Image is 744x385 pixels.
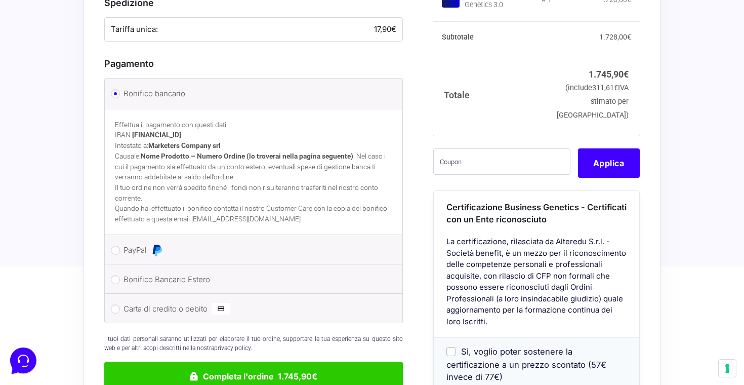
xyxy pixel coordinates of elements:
button: Aiuto [132,292,194,315]
span: 311,61 [592,84,618,92]
bdi: 1.728,00 [599,33,631,41]
span: € [391,24,396,34]
button: Inizia una conversazione [16,85,186,105]
a: privacy policy [214,344,251,352]
h2: Ciao da Marketers 👋 [8,8,170,24]
p: Home [30,306,48,315]
input: Cerca un articolo... [23,147,166,158]
span: Sì, voglio poter sostenere la certificazione a un prezzo scontato (57€ invece di 77€) [446,346,606,382]
button: Messaggi [70,292,133,315]
label: PayPal [123,243,380,258]
bdi: 17,90 [374,24,396,34]
img: PayPal [151,244,163,256]
span: Certificazione Business Genetics - Certificati con un Ente riconosciuto [446,202,627,224]
strong: Marketers Company srl [148,141,221,149]
span: Trova una risposta [16,126,79,134]
div: La certificazione, rilasciata da Alteredu S.r.l. - Società benefit, è un mezzo per il riconoscime... [434,236,639,337]
button: Applica [578,148,640,177]
h3: Pagamento [104,57,403,70]
label: Bonifico bancario [123,86,380,101]
p: I tuoi dati personali saranno utilizzati per elaborare il tuo ordine, supportare la tua esperienz... [104,334,403,353]
button: Home [8,292,70,315]
p: Messaggi [88,306,115,315]
bdi: 1.745,90 [589,69,629,80]
small: (include IVA stimato per [GEOGRAPHIC_DATA]) [557,84,629,120]
img: Carta di credito o debito [212,303,230,315]
label: Tariffa unica: [111,24,396,35]
th: Totale [433,54,552,135]
input: Sì, voglio poter sostenere la certificazione a un prezzo scontato (57€ invece di 77€) [446,347,456,356]
p: Aiuto [156,306,171,315]
strong: Nome Prodotto – Numero Ordine (lo troverai nella pagina seguente) [141,152,353,160]
span: € [614,84,618,92]
strong: [FINANCIAL_ID] [132,131,181,139]
img: dark [16,57,36,77]
img: dark [49,57,69,77]
img: dark [32,57,53,77]
span: € [627,33,631,41]
iframe: Customerly Messenger Launcher [8,345,38,376]
p: Quando hai effettuato il bonifico contatta il nostro Customer Care con la copia del bonifico effe... [115,203,392,224]
a: Apri Centro Assistenza [108,126,186,134]
span: Inizia una conversazione [66,91,149,99]
th: Subtotale [433,21,552,54]
p: Il tuo ordine non verrà spedito finché i fondi non risulteranno trasferiti nel nostro conto corre... [115,182,392,203]
button: Le tue preferenze relative al consenso per le tecnologie di tracciamento [719,360,736,377]
input: Coupon [433,148,570,174]
label: Bonifico Bancario Estero [123,272,380,287]
span: Le tue conversazioni [16,41,86,49]
span: € [624,69,629,80]
p: Effettua il pagamento con questi dati. IBAN: Intestato a: Causale: . Nel caso i cui il pagamento ... [115,120,392,182]
label: Carta di credito o debito [123,301,380,317]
